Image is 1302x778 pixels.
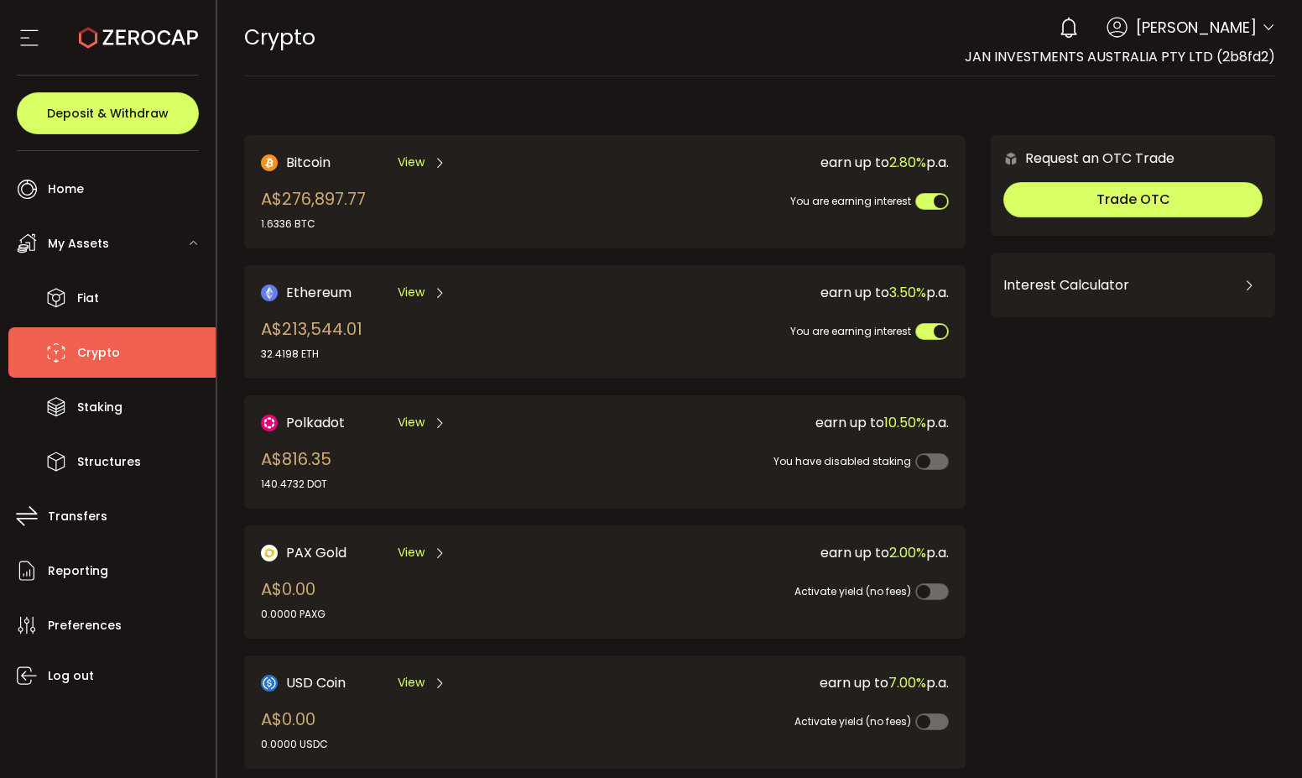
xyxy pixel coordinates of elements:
span: Polkadot [286,412,345,433]
span: Transfers [48,504,107,529]
span: Crypto [244,23,315,52]
span: View [398,674,424,692]
span: Home [48,177,84,201]
div: earn up to p.a. [604,542,949,563]
span: Ethereum [286,282,352,303]
span: View [398,414,424,431]
div: earn up to p.a. [604,412,949,433]
span: Activate yield (no fees) [794,584,911,598]
span: You are earning interest [790,194,911,208]
div: 0.0000 USDC [261,737,328,752]
img: USD Coin [261,675,278,692]
div: A$276,897.77 [261,186,366,232]
span: You are earning interest [790,324,911,338]
span: Deposit & Withdraw [47,107,169,119]
div: 140.4732 DOT [261,477,331,492]
span: 3.50% [889,283,926,302]
div: 0.0000 PAXG [261,607,325,622]
div: A$0.00 [261,707,328,752]
span: 2.80% [889,153,926,172]
img: Bitcoin [261,154,278,171]
span: Structures [77,450,141,474]
span: 7.00% [888,673,926,692]
span: USD Coin [286,672,346,693]
span: 2.00% [889,543,926,562]
span: PAX Gold [286,542,346,563]
iframe: Chat Widget [1218,697,1302,778]
div: earn up to p.a. [604,282,949,303]
span: Trade OTC [1096,190,1170,209]
span: Preferences [48,614,122,638]
img: 6nGpN7MZ9FLuBP83NiajKbTRY4UzlzQtBKtCrLLspmCkSvCZHBKvY3NxgQaT5JnOQREvtQ257bXeeSTueZfAPizblJ+Fe8JwA... [1003,151,1018,166]
div: A$213,544.01 [261,316,362,362]
span: JAN INVESTMENTS AUSTRALIA PTY LTD (2b8fd2) [965,47,1275,66]
img: Ethereum [261,285,278,301]
span: My Assets [48,232,109,256]
img: DOT [261,415,278,431]
div: earn up to p.a. [604,152,949,173]
div: Request an OTC Trade [991,148,1174,169]
button: Trade OTC [1003,182,1263,217]
span: View [398,154,424,171]
span: View [398,284,424,301]
div: A$816.35 [261,446,331,492]
span: 10.50% [884,413,926,432]
span: Reporting [48,559,108,583]
div: earn up to p.a. [604,672,949,693]
span: Bitcoin [286,152,331,173]
span: Staking [77,395,122,420]
div: 1.6336 BTC [261,217,366,232]
span: Fiat [77,286,99,311]
img: PAX Gold [261,545,278,561]
span: Crypto [77,341,120,365]
div: 32.4198 ETH [261,347,362,362]
span: View [398,544,424,561]
div: A$0.00 [261,577,325,622]
span: Log out [48,664,94,688]
span: You have disabled staking [773,454,911,468]
span: [PERSON_NAME] [1136,16,1257,39]
div: Interest Calculator [1003,265,1263,305]
button: Deposit & Withdraw [17,92,199,134]
span: Activate yield (no fees) [794,714,911,728]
